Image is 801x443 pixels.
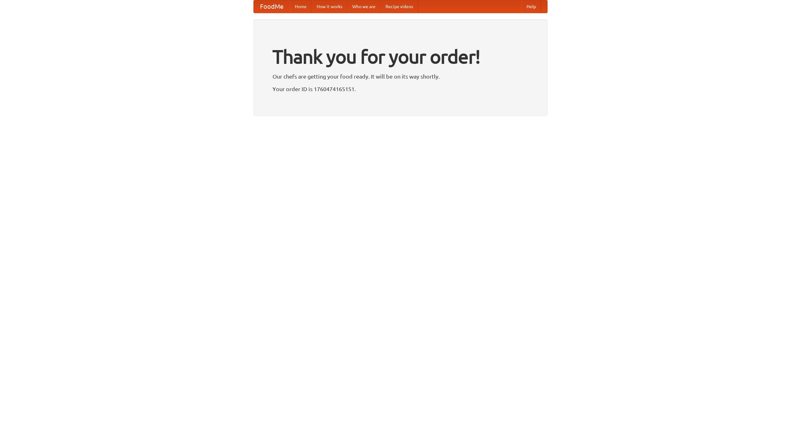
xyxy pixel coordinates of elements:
h1: Thank you for your order! [273,42,528,72]
a: Home [290,0,312,13]
p: Your order ID is 1760474165151. [273,84,528,94]
a: Help [522,0,541,13]
p: Our chefs are getting your food ready. It will be on its way shortly. [273,72,528,81]
a: Recipe videos [380,0,418,13]
a: How it works [312,0,347,13]
a: Who we are [347,0,380,13]
a: FoodMe [254,0,290,13]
